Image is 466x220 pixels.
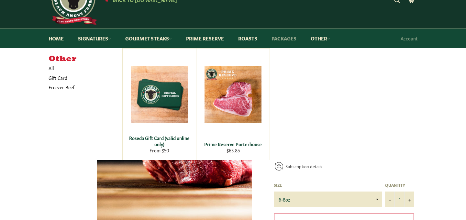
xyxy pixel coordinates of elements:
[385,182,414,188] label: Quantity
[201,141,266,147] div: Prime Reserve Porterhouse
[265,28,303,48] a: Packages
[304,28,337,48] a: Other
[205,66,261,123] img: Prime Reserve Porterhouse
[42,28,70,48] a: Home
[45,73,116,82] a: Gift Card
[196,48,270,160] a: Prime Reserve Porterhouse Prime Reserve Porterhouse $63.85
[131,66,188,123] img: Roseda Gift Card (valid online only)
[72,28,117,48] a: Signatures
[45,82,116,92] a: Freezer Beef
[122,48,196,160] a: Roseda Gift Card (valid online only) Roseda Gift Card (valid online only) From $50
[119,28,178,48] a: Gourmet Steaks
[232,28,264,48] a: Roasts
[180,28,230,48] a: Prime Reserve
[201,147,266,153] div: $63.85
[45,63,122,73] a: All
[127,147,192,153] div: From $50
[405,192,414,207] button: Increase item quantity by one
[285,163,322,169] a: Subscription details
[127,135,192,148] div: Roseda Gift Card (valid online only)
[385,192,395,207] button: Reduce item quantity by one
[397,29,421,48] a: Account
[274,182,382,188] label: Size
[49,55,122,64] h5: Other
